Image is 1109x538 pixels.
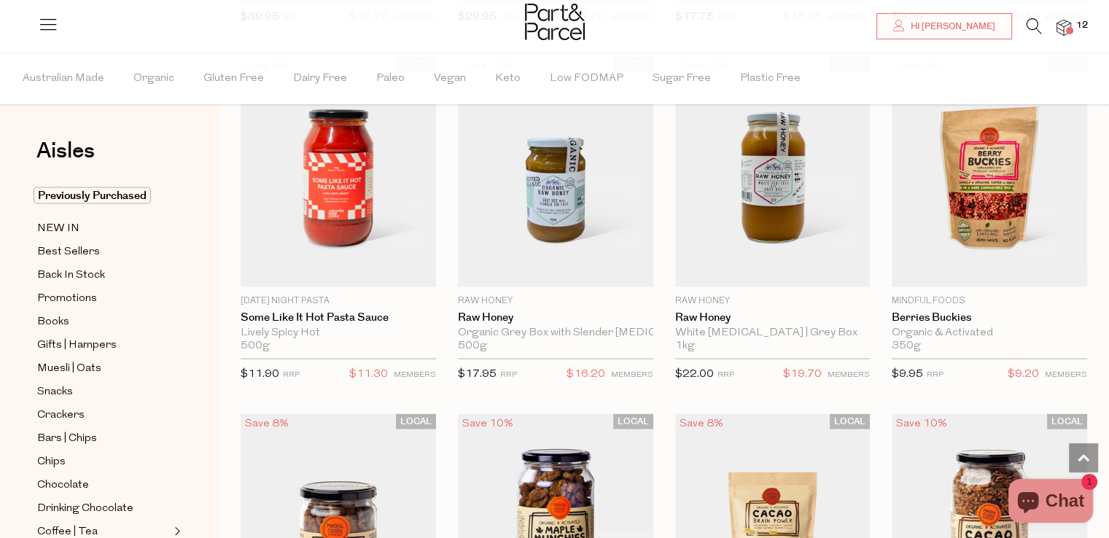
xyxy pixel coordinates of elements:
[37,313,69,331] span: Books
[241,295,436,308] p: [DATE] Night Pasta
[458,327,653,340] div: Organic Grey Box with Slender [MEDICAL_DATA]
[37,453,170,471] a: Chips
[37,220,79,238] span: NEW IN
[23,53,104,104] span: Australian Made
[613,414,653,429] span: LOCAL
[37,289,170,308] a: Promotions
[828,371,870,379] small: MEMBERS
[1047,414,1087,429] span: LOCAL
[37,267,105,284] span: Back In Stock
[37,406,170,424] a: Crackers
[892,369,923,380] span: $9.95
[37,187,170,205] a: Previously Purchased
[241,327,436,340] div: Lively Spicy Hot
[37,360,101,378] span: Muesli | Oats
[376,53,405,104] span: Paleo
[37,337,117,354] span: Gifts | Hampers
[892,57,1087,287] img: Berries Buckies
[37,383,73,401] span: Snacks
[241,340,270,353] span: 500g
[1045,371,1087,379] small: MEMBERS
[293,53,347,104] span: Dairy Free
[133,53,174,104] span: Organic
[37,359,170,378] a: Muesli | Oats
[675,295,871,308] p: Raw Honey
[675,414,728,434] div: Save 8%
[37,290,97,308] span: Promotions
[36,135,95,167] span: Aisles
[1004,479,1097,526] inbox-online-store-chat: Shopify online store chat
[567,365,605,384] span: $16.20
[892,327,1087,340] div: Organic & Activated
[37,383,170,401] a: Snacks
[37,499,170,518] a: Drinking Chocolate
[37,453,66,471] span: Chips
[1073,19,1092,32] span: 12
[241,369,279,380] span: $11.90
[241,57,436,287] img: Some Like it Hot Pasta Sauce
[34,187,151,204] span: Previously Purchased
[1008,365,1039,384] span: $9.20
[37,243,170,261] a: Best Sellers
[675,340,695,353] span: 1kg
[907,20,995,33] span: Hi [PERSON_NAME]
[876,13,1012,39] a: Hi [PERSON_NAME]
[37,429,170,448] a: Bars | Chips
[927,371,943,379] small: RRP
[36,140,95,176] a: Aisles
[495,53,521,104] span: Keto
[892,414,952,434] div: Save 10%
[283,371,300,379] small: RRP
[550,53,623,104] span: Low FODMAP
[892,311,1087,324] a: Berries Buckies
[892,295,1087,308] p: Mindful Foods
[37,243,100,261] span: Best Sellers
[717,371,734,379] small: RRP
[892,340,921,353] span: 350g
[500,371,517,379] small: RRP
[349,365,388,384] span: $11.30
[37,266,170,284] a: Back In Stock
[458,295,653,308] p: Raw Honey
[611,371,653,379] small: MEMBERS
[241,311,436,324] a: Some Like it Hot Pasta Sauce
[37,219,170,238] a: NEW IN
[1057,20,1071,35] a: 12
[675,327,871,340] div: White [MEDICAL_DATA] | Grey Box
[241,414,293,434] div: Save 8%
[458,369,497,380] span: $17.95
[458,414,518,434] div: Save 10%
[37,313,170,331] a: Books
[653,53,711,104] span: Sugar Free
[458,57,653,287] img: Raw Honey
[525,4,585,40] img: Part&Parcel
[203,53,264,104] span: Gluten Free
[675,369,714,380] span: $22.00
[37,430,97,448] span: Bars | Chips
[783,365,822,384] span: $19.70
[37,476,170,494] a: Chocolate
[37,500,133,518] span: Drinking Chocolate
[37,477,89,494] span: Chocolate
[37,407,85,424] span: Crackers
[830,414,870,429] span: LOCAL
[394,371,436,379] small: MEMBERS
[675,57,871,287] img: Raw Honey
[396,414,436,429] span: LOCAL
[37,336,170,354] a: Gifts | Hampers
[675,311,871,324] a: Raw Honey
[458,311,653,324] a: Raw Honey
[740,53,801,104] span: Plastic Free
[458,340,487,353] span: 500g
[434,53,466,104] span: Vegan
